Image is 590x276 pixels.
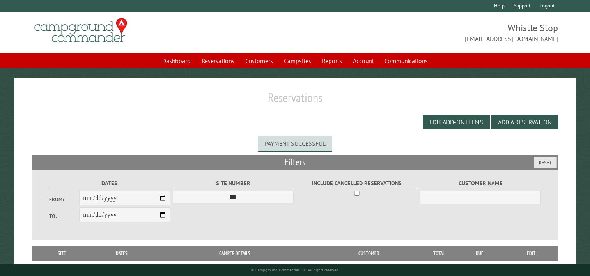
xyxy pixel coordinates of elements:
[423,115,490,129] button: Edit Add-on Items
[158,53,195,68] a: Dashboard
[295,21,558,43] span: Whistle Stop [EMAIL_ADDRESS][DOMAIN_NAME]
[423,246,455,260] th: Total
[173,179,294,188] label: Site Number
[49,212,80,220] label: To:
[88,246,156,260] th: Dates
[251,267,339,272] small: © Campground Commander LLC. All rights reserved.
[296,179,418,188] label: Include Cancelled Reservations
[32,155,558,170] h2: Filters
[317,53,347,68] a: Reports
[49,179,170,188] label: Dates
[49,196,80,203] label: From:
[36,246,88,260] th: Site
[505,246,558,260] th: Edit
[420,179,541,188] label: Customer Name
[279,53,316,68] a: Campsites
[491,115,558,129] button: Add a Reservation
[534,157,557,168] button: Reset
[455,246,505,260] th: Due
[380,53,432,68] a: Communications
[32,15,129,46] img: Campground Commander
[32,90,558,111] h1: Reservations
[348,53,378,68] a: Account
[258,136,332,151] div: Payment successful
[156,246,314,260] th: Camper Details
[314,246,423,260] th: Customer
[197,53,239,68] a: Reservations
[241,53,278,68] a: Customers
